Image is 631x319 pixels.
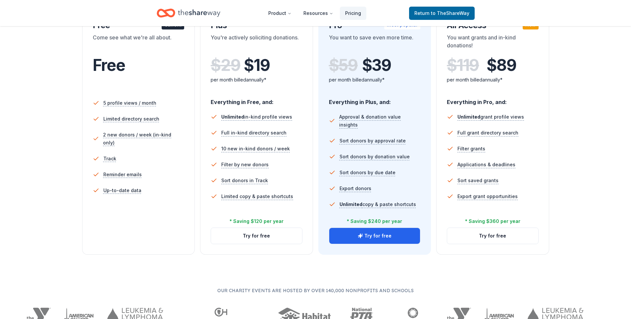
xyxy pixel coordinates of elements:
button: Try for free [329,228,420,244]
span: Filter grants [457,145,485,153]
button: Try for free [211,228,302,244]
span: in-kind profile views [221,114,292,120]
div: You want to save even more time. [329,33,421,52]
span: copy & paste shortcuts [340,201,416,207]
div: per month billed annually* [211,76,302,84]
div: * Saving $120 per year [230,217,284,225]
span: Sort donors by due date [340,169,395,177]
span: 2 new donors / week (in-kind only) [103,131,184,147]
div: * Saving $360 per year [465,217,520,225]
span: to TheShareWay [431,10,469,16]
span: Sort saved grants [457,177,499,185]
span: 10 new in-kind donors / week [221,145,290,153]
span: Sort donors by donation value [340,153,410,161]
span: Up-to-date data [103,186,141,194]
nav: Main [263,5,366,21]
a: Home [157,5,220,21]
span: $ 39 [362,56,391,75]
a: Pricing [340,7,366,20]
button: Product [263,7,297,20]
div: You're actively soliciting donations. [211,33,302,52]
span: Limited directory search [103,115,159,123]
span: Unlimited [457,114,480,120]
button: Try for free [447,228,538,244]
span: Full grant directory search [457,129,518,137]
span: Limited copy & paste shortcuts [221,192,293,200]
div: Everything in Plus, and: [329,92,421,106]
a: Returnto TheShareWay [409,7,475,20]
span: Track [103,155,116,163]
span: Return [414,9,469,17]
span: $ 89 [487,56,516,75]
p: Our charity events are hosted by over 140,000 nonprofits and schools [26,287,605,294]
div: You want grants and in-kind donations! [447,33,539,52]
span: Sort donors by approval rate [340,137,406,145]
span: Filter by new donors [221,161,269,169]
div: Come see what we're all about. [93,33,184,52]
span: grant profile views [457,114,524,120]
div: * Saving $240 per year [347,217,402,225]
span: Unlimited [221,114,244,120]
span: Full in-kind directory search [221,129,287,137]
span: Applications & deadlines [457,161,515,169]
span: 5 profile views / month [103,99,156,107]
span: Export donors [340,185,371,192]
span: Unlimited [340,201,362,207]
span: $ 19 [244,56,270,75]
div: per month billed annually* [447,76,539,84]
div: Everything in Pro, and: [447,92,539,106]
span: Free [93,55,125,75]
button: Resources [298,7,339,20]
span: Reminder emails [103,171,142,179]
div: Everything in Free, and: [211,92,302,106]
span: Export grant opportunities [457,192,518,200]
span: Approval & donation value insights [339,113,420,129]
span: Sort donors in Track [221,177,268,185]
div: per month billed annually* [329,76,421,84]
